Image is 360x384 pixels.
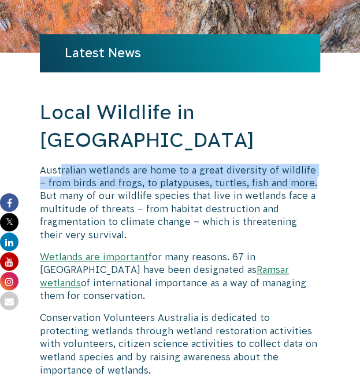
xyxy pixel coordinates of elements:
a: Latest News [65,46,141,60]
a: Wetlands are important [40,252,149,262]
p: Australian wetlands are home to a great diversity of wildlife – from birds and frogs, to platypus... [40,164,320,241]
a: Ramsar wetlands [40,264,289,287]
p: Conservation Volunteers Australia is dedicated to protecting wetlands through wetland restoration... [40,311,320,376]
h2: Local Wildlife in [GEOGRAPHIC_DATA] [40,99,320,154]
p: for many reasons. 67 in [GEOGRAPHIC_DATA] have been designated as of international importance as ... [40,250,320,302]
